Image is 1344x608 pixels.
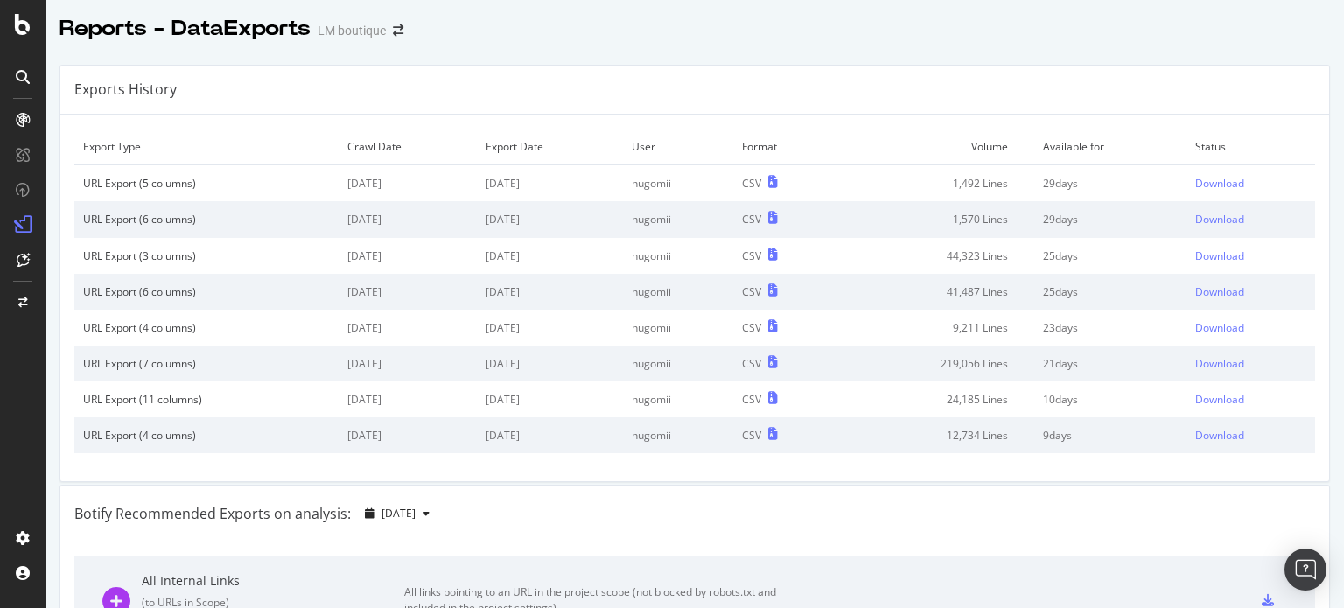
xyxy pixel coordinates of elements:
td: [DATE] [477,165,622,202]
div: CSV [742,284,761,299]
div: LM boutique [318,22,386,39]
td: 12,734 Lines [836,417,1034,453]
td: Crawl Date [339,129,478,165]
td: [DATE] [339,381,478,417]
td: 10 days [1034,381,1186,417]
td: 25 days [1034,238,1186,274]
a: Download [1195,284,1306,299]
div: arrow-right-arrow-left [393,24,403,37]
div: Download [1195,212,1244,227]
div: URL Export (4 columns) [83,320,330,335]
td: 9,211 Lines [836,310,1034,346]
a: Download [1195,176,1306,191]
td: [DATE] [477,381,622,417]
td: Export Type [74,129,339,165]
div: Exports History [74,80,177,100]
div: URL Export (3 columns) [83,248,330,263]
a: Download [1195,428,1306,443]
td: [DATE] [477,417,622,453]
td: [DATE] [339,201,478,237]
div: URL Export (7 columns) [83,356,330,371]
button: [DATE] [358,500,437,528]
a: Download [1195,320,1306,335]
div: Download [1195,320,1244,335]
td: User [623,129,733,165]
td: 1,492 Lines [836,165,1034,202]
td: 1,570 Lines [836,201,1034,237]
div: CSV [742,212,761,227]
td: hugomii [623,346,733,381]
span: 2025 Sep. 16th [381,506,416,521]
div: csv-export [1262,594,1274,606]
div: Download [1195,284,1244,299]
div: Download [1195,428,1244,443]
td: [DATE] [477,238,622,274]
div: All Internal Links [142,572,404,590]
td: 9 days [1034,417,1186,453]
td: Volume [836,129,1034,165]
div: Download [1195,248,1244,263]
td: hugomii [623,238,733,274]
td: [DATE] [477,201,622,237]
td: 41,487 Lines [836,274,1034,310]
td: 29 days [1034,201,1186,237]
div: CSV [742,320,761,335]
td: 21 days [1034,346,1186,381]
td: [DATE] [339,274,478,310]
td: [DATE] [477,346,622,381]
td: 24,185 Lines [836,381,1034,417]
td: 23 days [1034,310,1186,346]
td: [DATE] [339,310,478,346]
div: URL Export (4 columns) [83,428,330,443]
div: CSV [742,176,761,191]
a: Download [1195,392,1306,407]
div: Download [1195,392,1244,407]
td: 29 days [1034,165,1186,202]
td: hugomii [623,274,733,310]
td: Status [1186,129,1315,165]
td: [DATE] [339,417,478,453]
div: Botify Recommended Exports on analysis: [74,504,351,524]
td: hugomii [623,165,733,202]
td: [DATE] [477,310,622,346]
td: 219,056 Lines [836,346,1034,381]
td: 44,323 Lines [836,238,1034,274]
td: hugomii [623,310,733,346]
td: Export Date [477,129,622,165]
div: CSV [742,356,761,371]
div: CSV [742,248,761,263]
div: URL Export (5 columns) [83,176,330,191]
div: URL Export (11 columns) [83,392,330,407]
div: URL Export (6 columns) [83,284,330,299]
td: hugomii [623,417,733,453]
a: Download [1195,356,1306,371]
div: URL Export (6 columns) [83,212,330,227]
div: CSV [742,428,761,443]
a: Download [1195,212,1306,227]
td: 25 days [1034,274,1186,310]
div: Download [1195,356,1244,371]
div: CSV [742,392,761,407]
td: Available for [1034,129,1186,165]
td: hugomii [623,201,733,237]
a: Download [1195,248,1306,263]
td: [DATE] [339,346,478,381]
td: Format [733,129,836,165]
div: Reports - DataExports [59,14,311,44]
div: Open Intercom Messenger [1284,549,1326,591]
td: [DATE] [477,274,622,310]
td: [DATE] [339,238,478,274]
td: [DATE] [339,165,478,202]
div: Download [1195,176,1244,191]
td: hugomii [623,381,733,417]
